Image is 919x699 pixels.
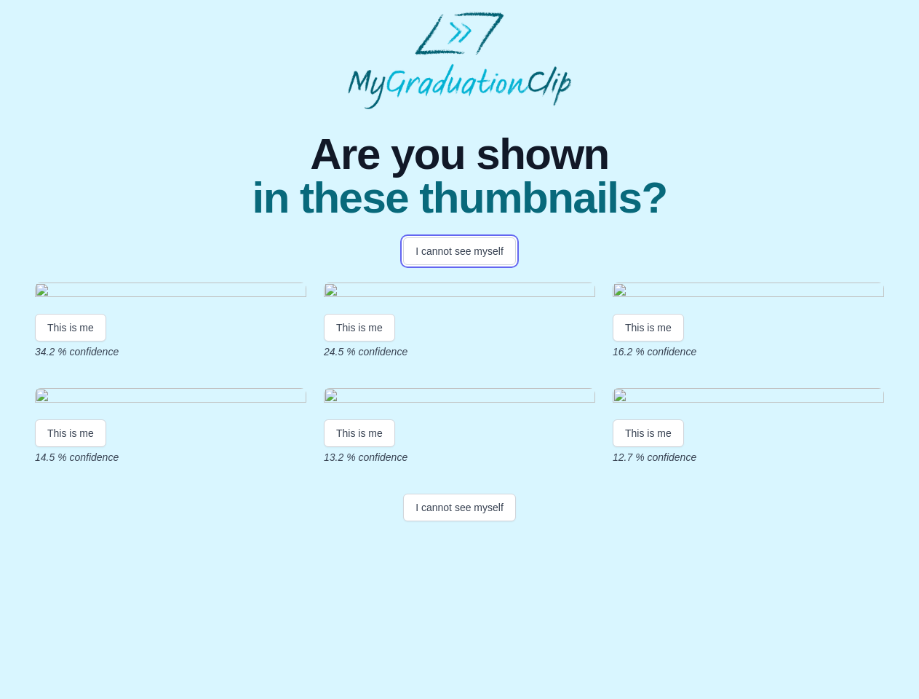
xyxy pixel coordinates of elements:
[403,494,516,521] button: I cannot see myself
[613,388,884,408] img: 178c0375fcf05cc4066d27e7ee7348090490065d.gif
[35,344,306,359] p: 34.2 % confidence
[35,450,306,465] p: 14.5 % confidence
[324,450,595,465] p: 13.2 % confidence
[324,388,595,408] img: 1d1d46275b88612bfa13134a2cc459cdde077134.gif
[324,419,395,447] button: This is me
[35,419,106,447] button: This is me
[324,283,595,302] img: f39eca39f4d7cc86c8ca54ee5cdcca24fdb29890.gif
[613,419,684,447] button: This is me
[613,450,884,465] p: 12.7 % confidence
[324,314,395,341] button: This is me
[252,176,667,220] span: in these thumbnails?
[348,12,572,109] img: MyGraduationClip
[35,283,306,302] img: 94880606d511a73b720240f0949886a5ab5783b9.gif
[613,283,884,302] img: bd514af303b8cf8902eb263dbb1c2f5f1163acf5.gif
[324,344,595,359] p: 24.5 % confidence
[403,237,516,265] button: I cannot see myself
[252,133,667,176] span: Are you shown
[35,388,306,408] img: 26c239e57798ace372656574bf3004c007d9b6d2.gif
[35,314,106,341] button: This is me
[613,314,684,341] button: This is me
[613,344,884,359] p: 16.2 % confidence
